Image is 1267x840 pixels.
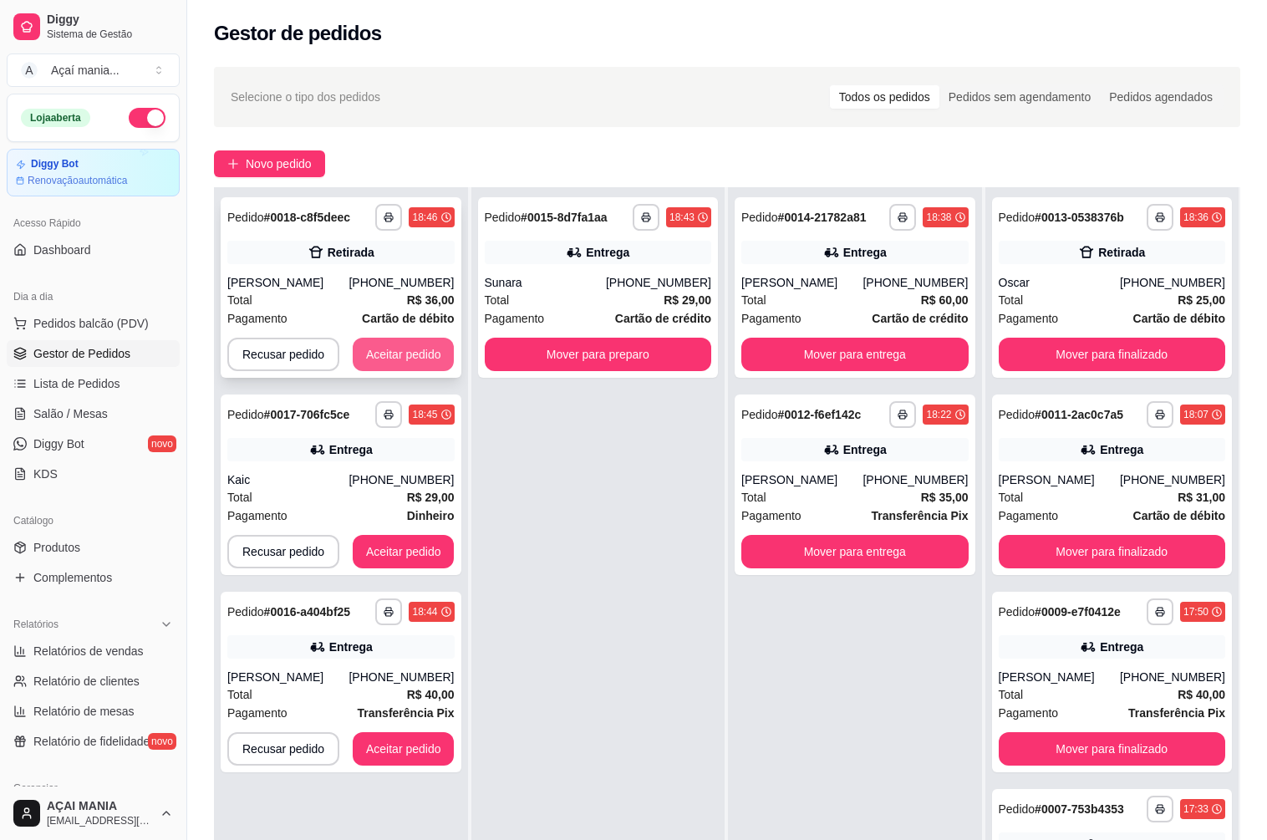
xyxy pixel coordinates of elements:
div: Retirada [1098,244,1145,261]
div: Pedidos sem agendamento [939,85,1100,109]
div: Entrega [843,244,887,261]
strong: # 0007-753b4353 [1035,802,1124,816]
span: Pagamento [227,309,287,328]
button: Mover para finalizado [999,535,1226,568]
span: Total [999,291,1024,309]
strong: Cartão de débito [1133,312,1225,325]
strong: Transferência Pix [358,706,455,720]
button: Alterar Status [129,108,165,128]
span: Pagamento [227,704,287,722]
a: Relatórios de vendas [7,638,180,664]
div: Entrega [1100,639,1143,655]
span: Pagamento [999,704,1059,722]
strong: Dinheiro [407,509,455,522]
div: Todos os pedidos [830,85,939,109]
a: DiggySistema de Gestão [7,7,180,47]
div: Sunara [485,274,606,291]
div: 17:50 [1183,605,1208,619]
div: [PHONE_NUMBER] [606,274,711,291]
span: Relatórios de vendas [33,643,144,659]
div: [PHONE_NUMBER] [349,669,454,685]
button: Aceitar pedido [353,338,455,371]
span: KDS [33,466,58,482]
span: Pedidos balcão (PDV) [33,315,149,332]
div: 18:22 [926,408,951,421]
button: Mover para entrega [741,535,969,568]
div: [PERSON_NAME] [999,669,1120,685]
div: Entrega [843,441,887,458]
div: Entrega [586,244,629,261]
button: Mover para finalizado [999,338,1226,371]
div: Entrega [329,441,373,458]
div: 18:43 [669,211,695,224]
div: [PERSON_NAME] [227,274,349,291]
button: Pedidos balcão (PDV) [7,310,180,337]
div: Retirada [328,244,374,261]
button: Select a team [7,53,180,87]
a: Gestor de Pedidos [7,340,180,367]
strong: # 0013-0538376b [1035,211,1124,224]
strong: Cartão de débito [362,312,454,325]
h2: Gestor de pedidos [214,20,382,47]
span: Pagamento [485,309,545,328]
div: [PHONE_NUMBER] [349,274,454,291]
span: Diggy [47,13,173,28]
span: Sistema de Gestão [47,28,173,41]
span: Total [999,488,1024,507]
div: Entrega [329,639,373,655]
strong: R$ 35,00 [921,491,969,504]
div: [PHONE_NUMBER] [1120,471,1225,488]
span: plus [227,158,239,170]
article: Diggy Bot [31,158,79,171]
a: Salão / Mesas [7,400,180,427]
span: Diggy Bot [33,435,84,452]
div: 18:46 [412,211,437,224]
strong: R$ 40,00 [1178,688,1225,701]
a: Produtos [7,534,180,561]
span: Pedido [227,408,264,421]
div: 18:38 [926,211,951,224]
strong: R$ 31,00 [1178,491,1225,504]
div: Dia a dia [7,283,180,310]
button: Recusar pedido [227,732,339,766]
span: Pedido [999,211,1035,224]
strong: R$ 25,00 [1178,293,1225,307]
span: AÇAI MANIA [47,799,153,814]
span: Salão / Mesas [33,405,108,422]
div: 18:07 [1183,408,1208,421]
span: Total [227,685,252,704]
strong: # 0018-c8f5deec [264,211,351,224]
div: Acesso Rápido [7,210,180,237]
span: Pagamento [999,309,1059,328]
span: Novo pedido [246,155,312,173]
strong: R$ 36,00 [407,293,455,307]
span: Pedido [741,211,778,224]
div: [PERSON_NAME] [227,669,349,685]
button: Mover para entrega [741,338,969,371]
span: Total [999,685,1024,704]
div: Açaí mania ... [51,62,120,79]
span: [EMAIL_ADDRESS][DOMAIN_NAME] [47,814,153,827]
a: Relatório de mesas [7,698,180,725]
button: Aceitar pedido [353,732,455,766]
span: Relatórios [13,618,59,631]
span: Pedido [485,211,522,224]
a: Relatório de clientes [7,668,180,695]
span: Pedido [227,605,264,619]
span: A [21,62,38,79]
span: Pedido [741,408,778,421]
a: Dashboard [7,237,180,263]
div: Gerenciar [7,775,180,802]
button: Mover para preparo [485,338,712,371]
span: Total [227,488,252,507]
span: Pedido [999,408,1035,421]
button: Novo pedido [214,150,325,177]
div: Oscar [999,274,1120,291]
div: 18:36 [1183,211,1208,224]
div: 18:44 [412,605,437,619]
a: Complementos [7,564,180,591]
div: [PHONE_NUMBER] [862,471,968,488]
div: [PHONE_NUMBER] [1120,274,1225,291]
span: Selecione o tipo dos pedidos [231,88,380,106]
a: KDS [7,461,180,487]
